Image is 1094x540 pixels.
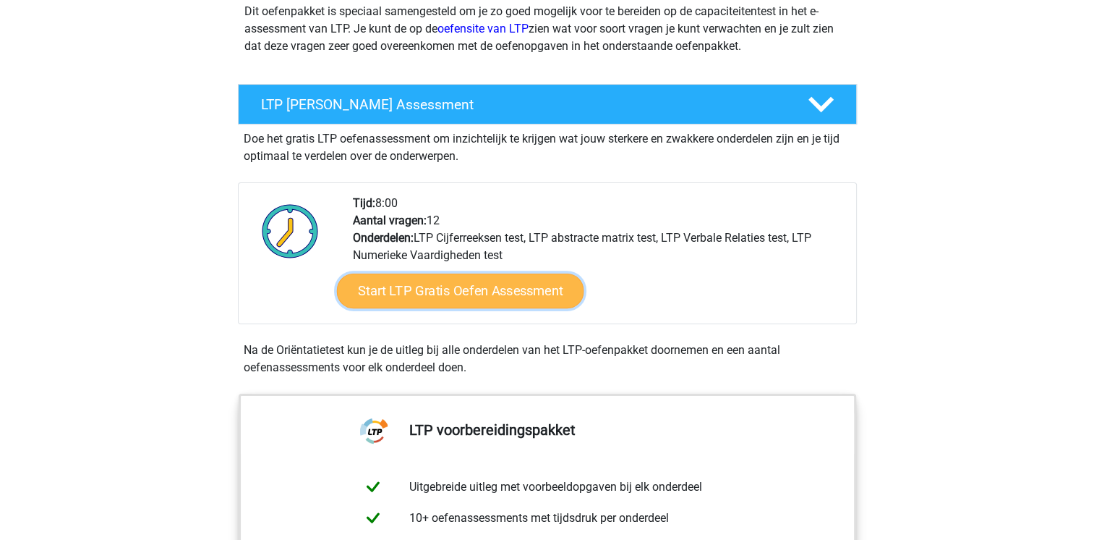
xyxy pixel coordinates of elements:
a: Start LTP Gratis Oefen Assessment [336,274,584,308]
b: Aantal vragen: [353,214,427,227]
a: oefensite van LTP [437,22,529,35]
div: Doe het gratis LTP oefenassessment om inzichtelijk te krijgen wat jouw sterkere en zwakkere onder... [238,125,857,165]
p: Dit oefenpakket is speciaal samengesteld om je zo goed mogelijk voor te bereiden op de capaciteit... [244,3,850,55]
a: LTP [PERSON_NAME] Assessment [232,84,863,125]
h4: LTP [PERSON_NAME] Assessment [261,96,785,113]
div: 8:00 12 LTP Cijferreeksen test, LTP abstracte matrix test, LTP Verbale Relaties test, LTP Numerie... [342,195,855,324]
b: Tijd: [353,196,375,210]
b: Onderdelen: [353,231,414,245]
img: Klok [254,195,327,267]
div: Na de Oriëntatietest kun je de uitleg bij alle onderdelen van het LTP-oefenpakket doornemen en ee... [238,342,857,376]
